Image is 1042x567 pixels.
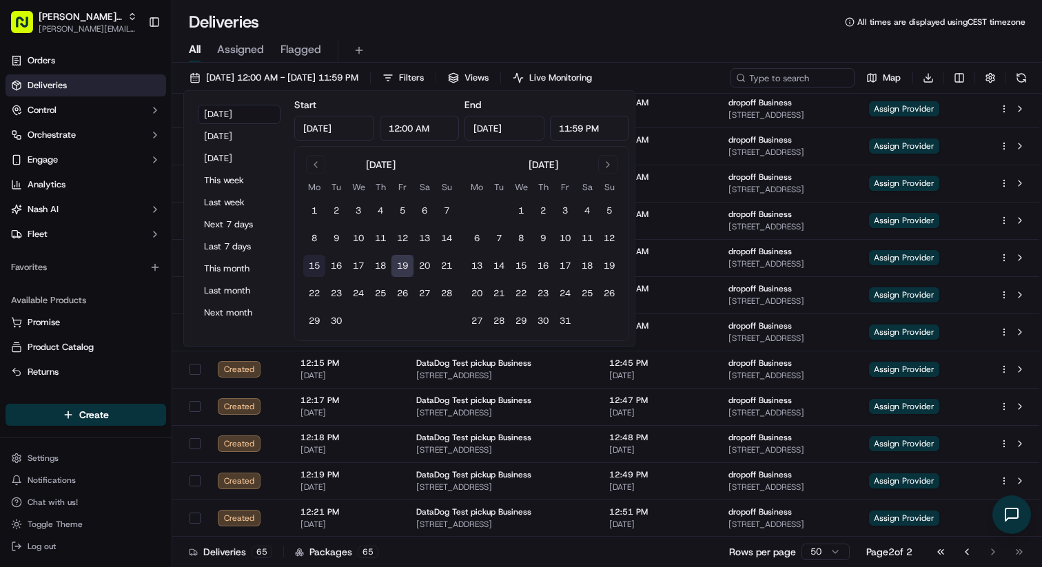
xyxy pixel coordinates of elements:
[576,180,598,194] th: Saturday
[198,281,280,300] button: Last month
[869,324,939,340] span: Assign Provider
[198,127,280,146] button: [DATE]
[416,506,531,517] span: DataDog Test pickup Business
[198,215,280,234] button: Next 7 days
[28,54,55,67] span: Orders
[369,282,391,305] button: 25
[728,209,792,220] span: dropoff Business
[609,358,706,369] span: 12:45 PM
[554,227,576,249] button: 10
[252,546,272,558] div: 65
[416,358,531,369] span: DataDog Test pickup Business
[576,227,598,249] button: 11
[532,200,554,222] button: 2
[28,104,57,116] span: Control
[609,296,706,307] span: [DATE]
[510,255,532,277] button: 15
[728,482,847,493] span: [STREET_ADDRESS]
[598,227,620,249] button: 12
[510,282,532,305] button: 22
[111,302,227,327] a: 💻API Documentation
[436,200,458,222] button: 7
[869,511,939,526] span: Assign Provider
[869,287,939,302] span: Assign Provider
[325,180,347,194] th: Tuesday
[189,11,259,33] h1: Deliveries
[206,72,358,84] span: [DATE] 12:00 AM - [DATE] 11:59 PM
[303,310,325,332] button: 29
[992,495,1031,534] button: Open chat
[510,227,532,249] button: 8
[416,469,531,480] span: DataDog Test pickup Business
[436,255,458,277] button: 21
[369,200,391,222] button: 4
[869,399,939,414] span: Assign Provider
[6,449,166,468] button: Settings
[857,17,1025,28] span: All times are displayed using CEST timezone
[280,41,321,58] span: Flagged
[464,99,481,111] label: End
[303,255,325,277] button: 15
[6,256,166,278] div: Favorites
[300,519,394,530] span: [DATE]
[303,227,325,249] button: 8
[609,407,706,418] span: [DATE]
[11,341,161,353] a: Product Catalog
[217,41,264,58] span: Assigned
[300,482,394,493] span: [DATE]
[325,310,347,332] button: 30
[198,105,280,124] button: [DATE]
[609,134,706,145] span: 10:51 AM
[28,154,58,166] span: Engage
[28,519,83,530] span: Toggle Theme
[728,258,847,269] span: [STREET_ADDRESS]
[436,282,458,305] button: 28
[860,68,907,87] button: Map
[728,147,847,158] span: [STREET_ADDRESS]
[464,72,489,84] span: Views
[416,482,587,493] span: [STREET_ADDRESS]
[869,138,939,154] span: Assign Provider
[198,193,280,212] button: Last week
[728,519,847,530] span: [STREET_ADDRESS]
[609,209,706,220] span: 11:47 AM
[416,370,587,381] span: [STREET_ADDRESS]
[391,255,413,277] button: 19
[413,180,436,194] th: Saturday
[347,180,369,194] th: Wednesday
[14,309,25,320] div: 📗
[728,469,792,480] span: dropoff Business
[609,258,706,269] span: [DATE]
[532,180,554,194] th: Thursday
[576,282,598,305] button: 25
[53,251,81,262] span: [DATE]
[413,227,436,249] button: 13
[598,180,620,194] th: Sunday
[198,259,280,278] button: This month
[609,221,706,232] span: [DATE]
[300,395,394,406] span: 12:17 PM
[28,203,59,216] span: Nash AI
[598,255,620,277] button: 19
[609,184,706,195] span: [DATE]
[416,519,587,530] span: [STREET_ADDRESS]
[728,370,847,381] span: [STREET_ADDRESS]
[11,366,161,378] a: Returns
[28,79,67,92] span: Deliveries
[6,149,166,171] button: Engage
[300,469,394,480] span: 12:19 PM
[28,129,76,141] span: Orchestrate
[728,506,792,517] span: dropoff Business
[466,255,488,277] button: 13
[510,200,532,222] button: 1
[6,6,143,39] button: [PERSON_NAME] Org[PERSON_NAME][EMAIL_ADDRESS][DOMAIN_NAME]
[869,473,939,488] span: Assign Provider
[728,110,847,121] span: [STREET_ADDRESS]
[728,333,847,344] span: [STREET_ADDRESS]
[28,475,76,486] span: Notifications
[358,546,378,558] div: 65
[416,395,531,406] span: DataDog Test pickup Business
[14,14,41,41] img: Nash
[728,134,792,145] span: dropoff Business
[488,310,510,332] button: 28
